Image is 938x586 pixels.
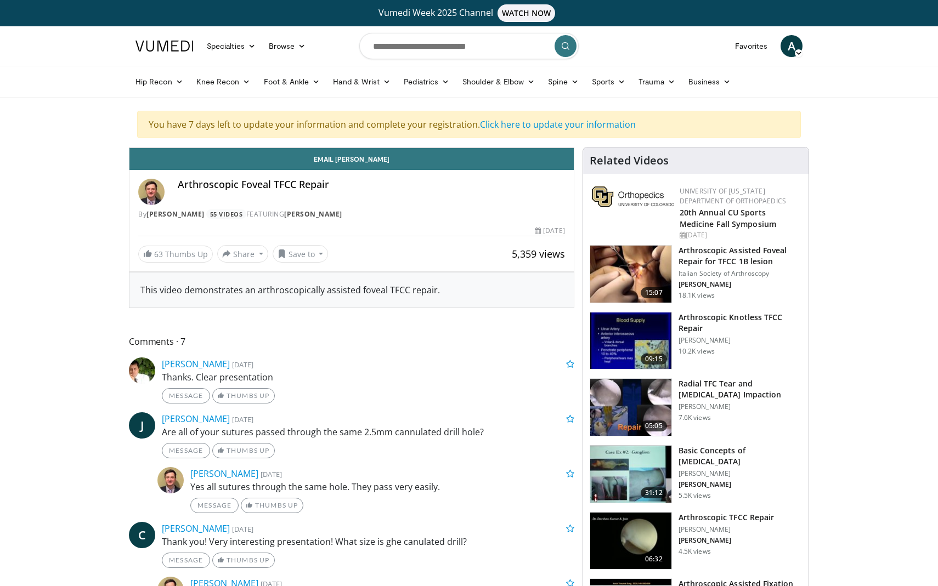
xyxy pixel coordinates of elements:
a: Hand & Wrist [326,71,397,93]
a: [PERSON_NAME] [162,413,230,425]
a: A [781,35,803,57]
a: Knee Recon [190,71,257,93]
span: 09:15 [641,354,667,365]
a: 15:07 Arthroscopic Assisted Foveal Repair for TFCC 1B lesion Italian Society of Arthroscopy [PERS... [590,245,802,303]
div: [DATE] [680,230,800,240]
img: VuMedi Logo [135,41,194,52]
a: Spine [541,71,585,93]
p: [PERSON_NAME] [679,336,802,345]
small: [DATE] [232,414,253,424]
h4: Related Videos [590,154,669,167]
p: Italian Society of Arthroscopy [679,269,802,278]
img: Avatar [138,179,165,205]
a: Message [162,388,210,403]
img: 355603a8-37da-49b6-856f-e00d7e9307d3.png.150x105_q85_autocrop_double_scale_upscale_version-0.2.png [592,186,674,207]
a: Thumbs Up [212,388,274,403]
p: 4.5K views [679,547,711,556]
a: Message [162,553,210,568]
a: Pediatrics [397,71,456,93]
p: [PERSON_NAME] [679,280,802,289]
a: C [129,522,155,548]
a: 55 Videos [206,209,246,219]
p: [PERSON_NAME] [679,480,802,489]
h3: Radial TFC Tear and [MEDICAL_DATA] Impaction [679,378,802,400]
a: Business [682,71,738,93]
a: Message [162,443,210,458]
p: 7.6K views [679,413,711,422]
a: University of [US_STATE] Department of Orthopaedics [680,186,786,206]
button: Save to [273,245,329,263]
img: Avatar [157,467,184,493]
h3: Arthroscopic Assisted Foveal Repair for TFCC 1B lesion [679,245,802,267]
a: [PERSON_NAME] [146,209,205,219]
a: Specialties [200,35,262,57]
a: Thumbs Up [212,553,274,568]
img: d89ff9d4-f394-4543-af13-0587c84a7216.150x105_q85_crop-smart_upscale.jpg [590,513,671,570]
a: 09:15 Arthroscopic Knotless TFCC Repair [PERSON_NAME] 10.2K views [590,312,802,370]
a: 31:12 Basic Concepts of [MEDICAL_DATA] [PERSON_NAME] [PERSON_NAME] 5.5K views [590,445,802,503]
a: 20th Annual CU Sports Medicine Fall Symposium [680,207,776,229]
a: Thumbs Up [212,443,274,458]
a: 63 Thumbs Up [138,246,213,263]
span: 63 [154,249,163,259]
div: This video demonstrates an arthroscopically assisted foveal TFCC repair. [140,283,563,297]
h3: Arthroscopic TFCC Repair [679,512,774,523]
span: 06:32 [641,554,667,565]
a: Trauma [632,71,682,93]
a: 06:32 Arthroscopic TFCC Repair [PERSON_NAME] [PERSON_NAME] 4.5K views [590,512,802,570]
a: Foot & Ankle [257,71,327,93]
button: Share [217,245,268,263]
a: Browse [262,35,313,57]
span: 31:12 [641,487,667,498]
img: fca016a0-5798-444f-960e-01c0017974b3.150x105_q85_crop-smart_upscale.jpg [590,446,671,503]
p: [PERSON_NAME] [679,536,774,545]
a: Favorites [728,35,774,57]
h4: Arthroscopic Foveal TFCC Repair [178,179,565,191]
a: Vumedi Week 2025 ChannelWATCH NOW [137,4,801,22]
span: WATCH NOW [498,4,556,22]
a: Thumbs Up [241,498,303,513]
div: You have 7 days left to update your information and complete your registration. [137,111,801,138]
a: J [129,412,155,439]
p: [PERSON_NAME] [679,469,802,478]
img: 296995_0003_1.png.150x105_q85_crop-smart_upscale.jpg [590,246,671,303]
small: [DATE] [232,360,253,369]
a: [PERSON_NAME] [162,522,230,534]
a: [PERSON_NAME] [190,468,258,480]
a: Click here to update your information [480,118,636,130]
img: 75335_0000_3.png.150x105_q85_crop-smart_upscale.jpg [590,312,671,369]
img: b7c0ed47-2112-40d6-bf60-9a0c11b62083.150x105_q85_crop-smart_upscale.jpg [590,379,671,436]
span: 05:05 [641,420,667,431]
p: Yes all sutures through the same hole. They pass very easily. [190,480,574,493]
span: 15:07 [641,287,667,298]
h3: Arthroscopic Knotless TFCC Repair [679,312,802,334]
p: 10.2K views [679,347,715,356]
img: Avatar [129,357,155,384]
p: Are all of your sutures passed through the same 2.5mm cannulated drill hole? [162,425,574,439]
p: 18.1K views [679,291,715,300]
a: 05:05 Radial TFC Tear and [MEDICAL_DATA] Impaction [PERSON_NAME] 7.6K views [590,378,802,436]
h3: Basic Concepts of [MEDICAL_DATA] [679,445,802,467]
p: [PERSON_NAME] [679,402,802,411]
p: Thanks. Clear presentation [162,371,574,384]
a: Sports [585,71,632,93]
span: Comments 7 [129,334,574,349]
p: 5.5K views [679,491,711,500]
div: [DATE] [535,226,564,236]
a: [PERSON_NAME] [284,209,342,219]
a: Shoulder & Elbow [456,71,541,93]
a: [PERSON_NAME] [162,358,230,370]
div: By FEATURING [138,209,565,219]
a: Email [PERSON_NAME] [129,148,574,170]
input: Search topics, interventions [359,33,579,59]
span: 5,359 views [512,247,565,260]
p: [PERSON_NAME] [679,525,774,534]
a: Message [190,498,239,513]
a: Hip Recon [129,71,190,93]
small: [DATE] [261,469,282,479]
p: Thank you! Very interesting presentation! What size is ghe canulated drill? [162,535,574,548]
